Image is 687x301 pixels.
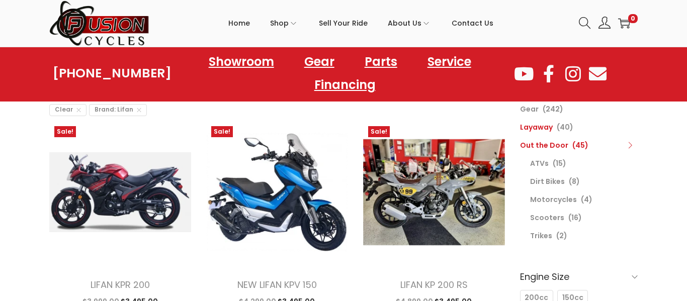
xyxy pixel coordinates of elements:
[319,11,368,36] span: Sell Your Ride
[618,17,630,29] a: 0
[270,1,299,46] a: Shop
[543,104,563,114] span: (242)
[294,50,345,73] a: Gear
[556,231,567,241] span: (2)
[581,194,592,205] span: (4)
[530,213,564,223] a: Scooters
[304,73,386,96] a: Financing
[199,50,284,73] a: Showroom
[53,66,171,80] a: [PHONE_NUMBER]
[91,278,150,291] a: LIFAN KPR 200
[530,158,549,168] a: ATVs
[355,50,407,73] a: Parts
[89,104,147,116] span: Brand: Lifan
[270,11,289,36] span: Shop
[417,50,481,73] a: Service
[530,194,577,205] a: Motorcycles
[520,122,553,132] a: Layaway
[150,1,571,46] nav: Primary navigation
[572,140,588,150] span: (45)
[400,278,468,291] a: LIFAN KP 200 RS
[569,176,580,186] span: (8)
[49,104,87,116] span: Clear
[452,1,493,46] a: Contact Us
[520,104,539,114] a: Gear
[228,1,250,46] a: Home
[388,11,421,36] span: About Us
[237,278,317,291] a: NEW LIFAN KPV 150
[553,158,566,168] span: (15)
[520,265,638,288] h6: Engine Size
[228,11,250,36] span: Home
[319,1,368,46] a: Sell Your Ride
[520,140,568,150] a: Out the Door
[171,50,513,96] nav: Menu
[530,231,552,241] a: Trikes
[557,122,573,132] span: (40)
[530,176,565,186] a: Dirt Bikes
[452,11,493,36] span: Contact Us
[388,1,432,46] a: About Us
[568,213,582,223] span: (16)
